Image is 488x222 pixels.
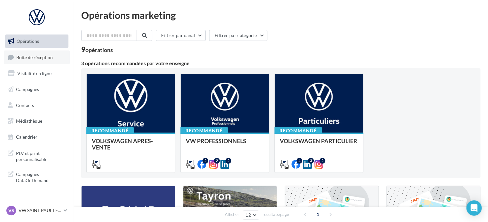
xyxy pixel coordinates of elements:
[274,127,322,134] div: Recommandé
[225,158,231,164] div: 2
[225,211,239,218] span: Afficher
[4,34,70,48] a: Opérations
[8,207,14,214] span: VS
[16,54,53,60] span: Boîte de réception
[16,87,39,92] span: Campagnes
[209,30,267,41] button: Filtrer par catégorie
[246,212,251,218] span: 12
[4,130,70,144] a: Calendrier
[466,200,482,216] div: Open Intercom Messenger
[202,158,208,164] div: 2
[17,71,51,76] span: Visibilité en ligne
[243,211,259,219] button: 12
[81,10,480,20] div: Opérations marketing
[4,146,70,165] a: PLV et print personnalisable
[92,137,153,151] span: VOLKSWAGEN APRES-VENTE
[16,118,42,124] span: Médiathèque
[4,167,70,186] a: Campagnes DataOnDemand
[214,158,220,164] div: 2
[16,149,66,163] span: PLV et print personnalisable
[180,127,228,134] div: Recommandé
[186,137,246,144] span: VW PROFESSIONNELS
[85,47,113,53] div: opérations
[17,38,39,44] span: Opérations
[19,207,61,214] p: VW SAINT PAUL LES DAX
[86,127,134,134] div: Recommandé
[308,158,314,164] div: 3
[4,50,70,64] a: Boîte de réception
[319,158,325,164] div: 2
[5,204,68,217] a: VS VW SAINT PAUL LES DAX
[4,114,70,128] a: Médiathèque
[16,102,34,108] span: Contacts
[81,46,113,53] div: 9
[313,209,323,219] span: 1
[16,134,37,140] span: Calendrier
[4,83,70,96] a: Campagnes
[4,67,70,80] a: Visibilité en ligne
[4,99,70,112] a: Contacts
[263,211,289,218] span: résultats/page
[296,158,302,164] div: 4
[280,137,357,144] span: VOLKSWAGEN PARTICULIER
[16,170,66,184] span: Campagnes DataOnDemand
[81,61,480,66] div: 3 opérations recommandées par votre enseigne
[156,30,206,41] button: Filtrer par canal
